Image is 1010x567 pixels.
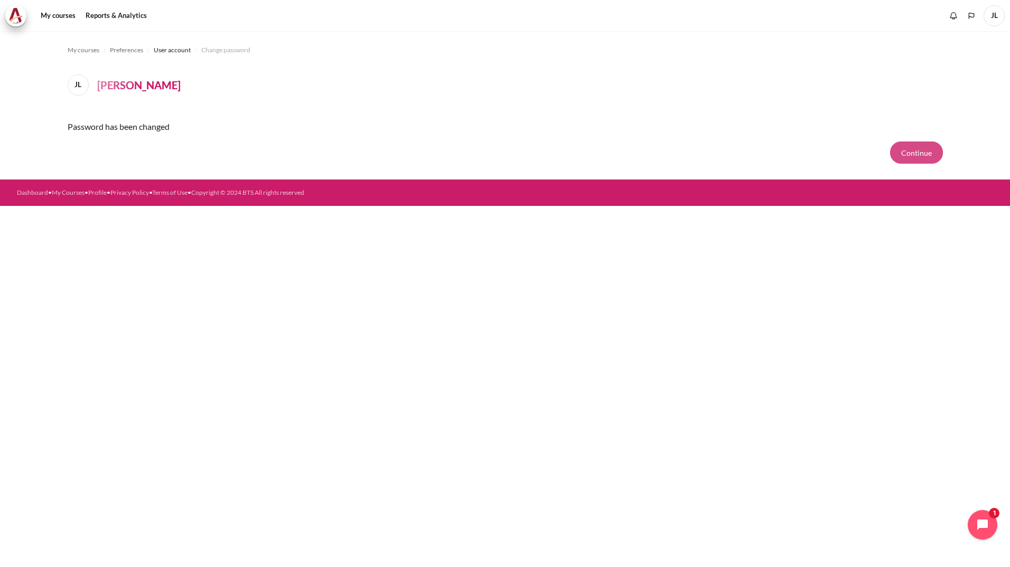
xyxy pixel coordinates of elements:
span: Preferences [110,45,143,55]
a: Terms of Use [152,188,188,196]
a: Architeck Architeck [5,5,32,26]
a: Preferences [110,44,143,56]
span: My courses [68,45,99,55]
a: Privacy Policy [110,188,149,196]
div: • • • • • [17,188,565,197]
h4: [PERSON_NAME] [97,77,181,93]
a: My courses [68,44,99,56]
img: Architeck [8,8,23,24]
div: Show notification window with no new notifications [946,8,961,24]
a: Reports & Analytics [82,5,151,26]
button: Languages [964,8,979,24]
a: Copyright © 2024 BTS All rights reserved [191,188,304,196]
div: Password has been changed [68,112,943,141]
a: Change password [201,44,250,56]
span: JL [984,5,1005,26]
button: Continue [890,141,943,164]
span: JL [68,74,89,96]
a: My courses [37,5,79,26]
span: Change password [201,45,250,55]
a: Dashboard [17,188,48,196]
a: JL [68,74,93,96]
span: User account [154,45,191,55]
a: Profile [88,188,107,196]
a: My Courses [52,188,85,196]
a: User menu [984,5,1005,26]
nav: Navigation bar [68,42,943,59]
